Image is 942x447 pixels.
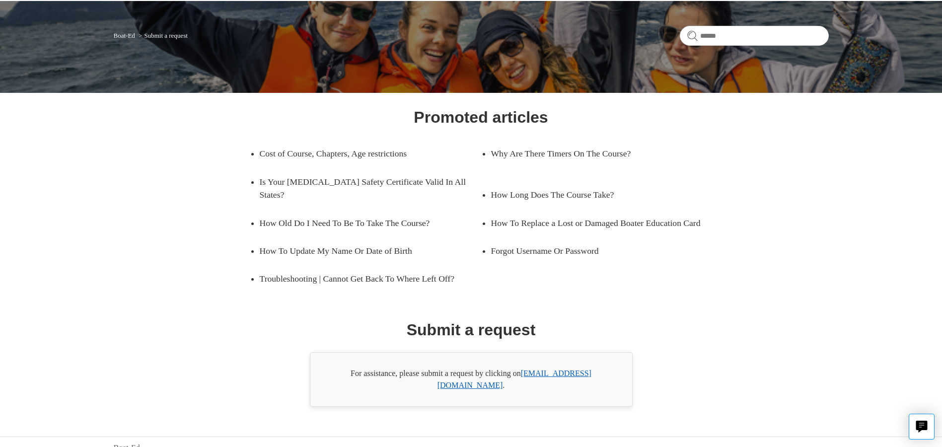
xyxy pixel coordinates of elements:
div: For assistance, please submit a request by clicking on . [310,352,633,407]
h1: Promoted articles [414,105,548,129]
li: Submit a request [137,32,188,39]
a: Is Your [MEDICAL_DATA] Safety Certificate Valid In All States? [260,168,481,209]
button: Live chat [909,414,935,440]
a: How Old Do I Need To Be To Take The Course? [260,209,466,237]
a: Why Are There Timers On The Course? [491,140,698,167]
a: Cost of Course, Chapters, Age restrictions [260,140,466,167]
a: Boat-Ed [114,32,135,39]
h1: Submit a request [407,318,536,342]
a: How To Update My Name Or Date of Birth [260,237,466,265]
a: How To Replace a Lost or Damaged Boater Education Card [491,209,713,237]
a: Troubleshooting | Cannot Get Back To Where Left Off? [260,265,481,293]
a: Forgot Username Or Password [491,237,698,265]
input: Search [680,26,829,46]
li: Boat-Ed [114,32,137,39]
a: How Long Does The Course Take? [491,181,698,209]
